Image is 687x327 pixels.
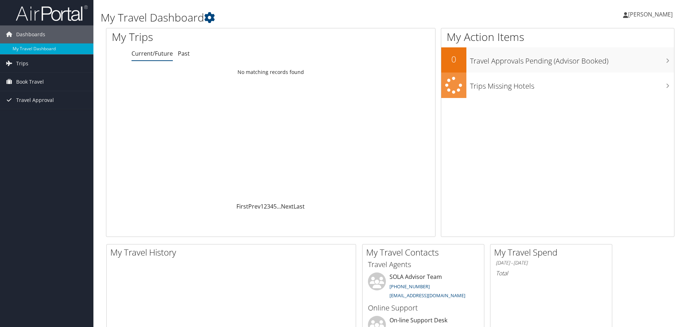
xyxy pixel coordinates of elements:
[267,202,270,210] a: 3
[470,52,674,66] h3: Travel Approvals Pending (Advisor Booked)
[16,25,45,43] span: Dashboards
[389,292,465,299] a: [EMAIL_ADDRESS][DOMAIN_NAME]
[277,202,281,210] span: …
[628,10,673,18] span: [PERSON_NAME]
[16,91,54,109] span: Travel Approval
[106,66,435,79] td: No matching records found
[273,202,277,210] a: 5
[441,29,674,45] h1: My Action Items
[16,55,28,73] span: Trips
[368,303,479,313] h3: Online Support
[16,73,44,91] span: Book Travel
[366,246,484,258] h2: My Travel Contacts
[236,202,248,210] a: First
[110,246,356,258] h2: My Travel History
[368,260,479,270] h3: Travel Agents
[112,29,293,45] h1: My Trips
[494,246,612,258] h2: My Travel Spend
[623,4,680,25] a: [PERSON_NAME]
[470,78,674,91] h3: Trips Missing Hotels
[264,202,267,210] a: 2
[260,202,264,210] a: 1
[496,269,607,277] h6: Total
[281,202,294,210] a: Next
[441,73,674,98] a: Trips Missing Hotels
[294,202,305,210] a: Last
[132,50,173,57] a: Current/Future
[389,283,430,290] a: [PHONE_NUMBER]
[441,53,466,65] h2: 0
[101,10,487,25] h1: My Travel Dashboard
[178,50,190,57] a: Past
[496,260,607,266] h6: [DATE] - [DATE]
[364,272,482,302] li: SOLA Advisor Team
[270,202,273,210] a: 4
[16,5,88,22] img: airportal-logo.png
[441,47,674,73] a: 0Travel Approvals Pending (Advisor Booked)
[248,202,260,210] a: Prev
